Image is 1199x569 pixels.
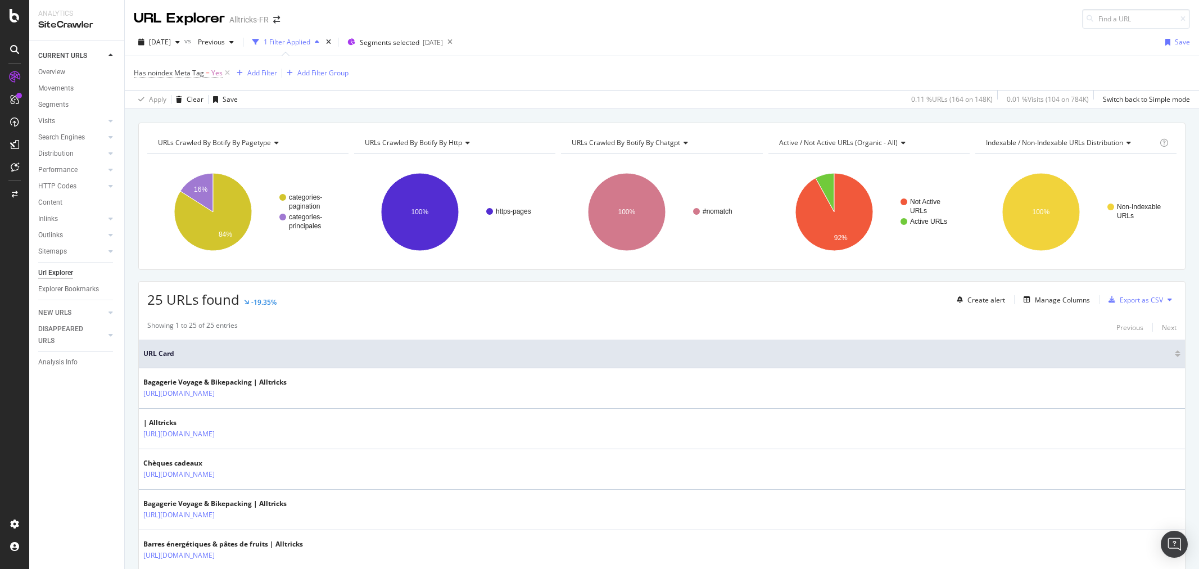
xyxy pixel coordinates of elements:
div: arrow-right-arrow-left [273,16,280,24]
div: -19.35% [251,297,277,307]
div: Segments [38,99,69,111]
span: = [206,68,210,78]
h4: URLs Crawled By Botify By http [363,134,545,152]
div: Barres énergétiques & pâtes de fruits | Alltricks [143,539,303,549]
button: Save [209,91,238,109]
text: Active URLs [910,218,947,225]
button: Next [1162,320,1177,334]
a: Analysis Info [38,356,116,368]
text: pagination [289,202,320,210]
div: 0.11 % URLs ( 164 on 148K ) [911,94,993,104]
div: Sitemaps [38,246,67,258]
h4: URLs Crawled By Botify By chatgpt [569,134,752,152]
div: Content [38,197,62,209]
div: HTTP Codes [38,180,76,192]
a: Performance [38,164,105,176]
div: | Alltricks [143,418,264,428]
svg: A chart. [354,163,554,261]
div: Distribution [38,148,74,160]
div: NEW URLS [38,307,71,319]
a: Search Engines [38,132,105,143]
a: [URL][DOMAIN_NAME] [143,428,215,440]
div: Alltricks-FR [229,14,269,25]
a: Segments [38,99,116,111]
div: Visits [38,115,55,127]
input: Find a URL [1082,9,1190,29]
text: 100% [1032,208,1049,216]
div: Export as CSV [1120,295,1163,305]
div: Bagagerie Voyage & Bikepacking | Alltricks [143,377,287,387]
div: Analysis Info [38,356,78,368]
div: Bagagerie Voyage & Bikepacking | Alltricks [143,499,287,509]
svg: A chart. [147,163,347,261]
button: Add Filter [232,66,277,80]
div: Add Filter [247,68,277,78]
text: 84% [219,231,232,238]
a: Inlinks [38,213,105,225]
div: Previous [1116,323,1143,332]
button: Save [1161,33,1190,51]
div: Next [1162,323,1177,332]
a: DISAPPEARED URLS [38,323,105,347]
button: Add Filter Group [282,66,349,80]
div: SiteCrawler [38,19,115,31]
span: vs [184,36,193,46]
a: Distribution [38,148,105,160]
span: 2025 Aug. 25th [149,37,171,47]
button: Export as CSV [1104,291,1163,309]
span: 25 URLs found [147,290,239,309]
a: Content [38,197,116,209]
div: Open Intercom Messenger [1161,531,1188,558]
text: Non-Indexable [1117,203,1161,211]
a: Movements [38,83,116,94]
a: HTTP Codes [38,180,105,192]
div: Inlinks [38,213,58,225]
text: URLs [1117,212,1134,220]
div: [DATE] [423,38,443,47]
a: [URL][DOMAIN_NAME] [143,509,215,521]
a: CURRENT URLS [38,50,105,62]
div: 1 Filter Applied [264,37,310,47]
span: Active / Not Active URLs (organic - all) [779,138,898,147]
button: Apply [134,91,166,109]
h4: URLs Crawled By Botify By pagetype [156,134,338,152]
a: Sitemaps [38,246,105,258]
div: Create alert [967,295,1005,305]
span: Yes [211,65,223,81]
text: categories- [289,193,322,201]
div: Save [1175,37,1190,47]
text: 16% [194,186,207,193]
div: URL Explorer [134,9,225,28]
button: Switch back to Simple mode [1098,91,1190,109]
svg: A chart. [561,163,761,261]
div: Showing 1 to 25 of 25 entries [147,320,238,334]
h4: Indexable / Non-Indexable URLs Distribution [984,134,1157,152]
button: 1 Filter Applied [248,33,324,51]
a: Outlinks [38,229,105,241]
text: https-pages [496,207,531,215]
div: Performance [38,164,78,176]
div: Search Engines [38,132,85,143]
div: Url Explorer [38,267,73,279]
div: CURRENT URLS [38,50,87,62]
span: URLs Crawled By Botify By pagetype [158,138,271,147]
div: Clear [187,94,203,104]
a: NEW URLS [38,307,105,319]
button: Segments selected[DATE] [343,33,443,51]
text: 100% [618,208,636,216]
span: Segments selected [360,38,419,47]
a: Url Explorer [38,267,116,279]
text: 92% [834,234,847,242]
svg: A chart. [768,163,968,261]
div: Movements [38,83,74,94]
h4: Active / Not Active URLs [777,134,960,152]
svg: A chart. [975,163,1175,261]
div: Add Filter Group [297,68,349,78]
span: Has noindex Meta Tag [134,68,204,78]
text: Not Active [910,198,940,206]
div: 0.01 % Visits ( 104 on 784K ) [1007,94,1089,104]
